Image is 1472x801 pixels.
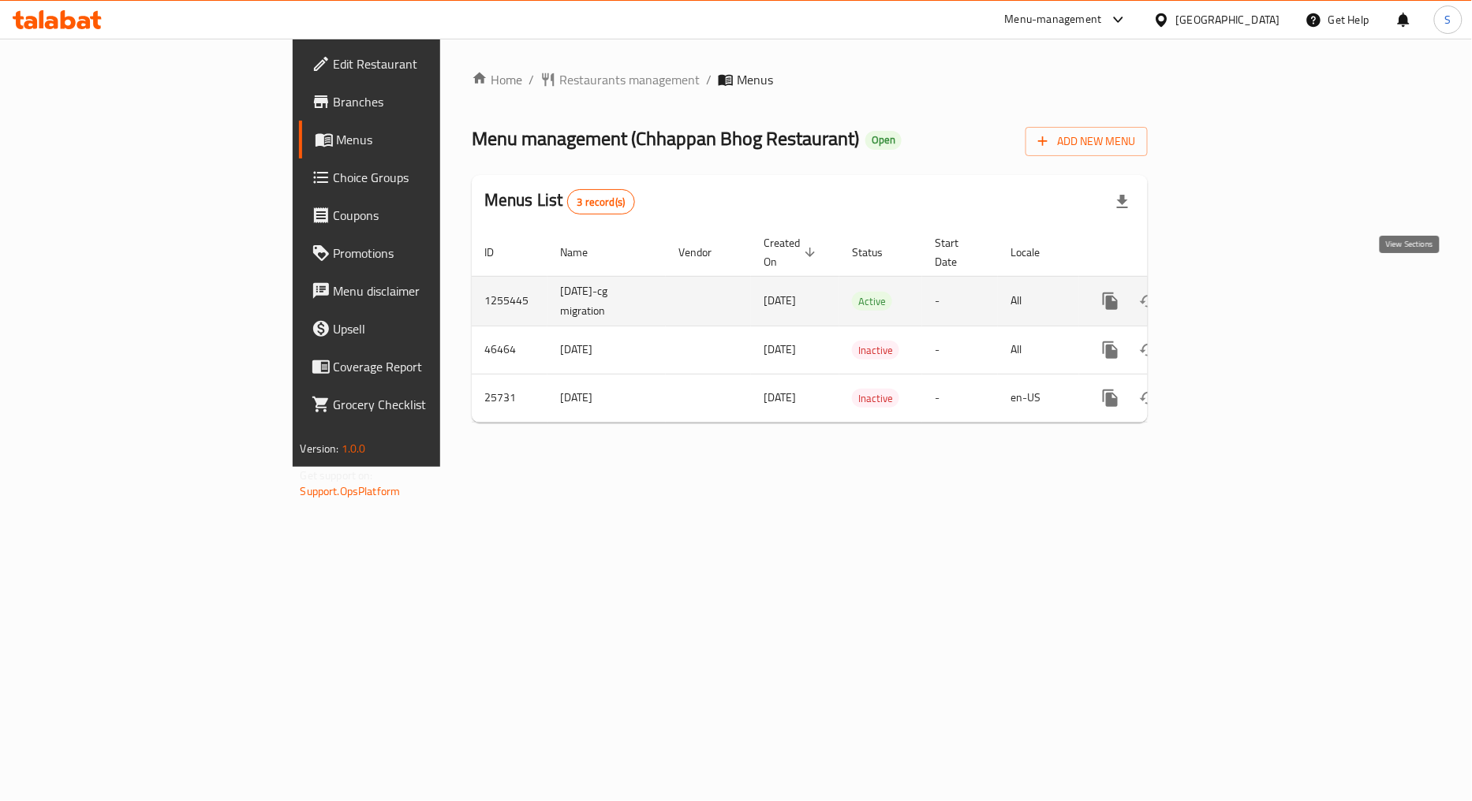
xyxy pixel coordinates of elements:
td: [DATE] [547,326,666,374]
button: more [1092,379,1130,417]
a: Coupons [299,196,539,234]
span: Vendor [678,243,732,262]
a: Grocery Checklist [299,386,539,423]
span: Coupons [334,206,526,225]
span: [DATE] [764,387,796,408]
div: Export file [1104,183,1141,221]
span: S [1445,11,1451,28]
span: Menus [737,70,773,89]
span: Branches [334,92,526,111]
div: [GEOGRAPHIC_DATA] [1176,11,1280,28]
span: Add New Menu [1038,132,1135,151]
td: - [922,326,998,374]
span: Edit Restaurant [334,54,526,73]
div: Menu-management [1005,10,1102,29]
div: Inactive [852,389,899,408]
span: Upsell [334,319,526,338]
span: Active [852,292,892,311]
span: Open [865,133,902,147]
span: Coverage Report [334,357,526,376]
div: Open [865,131,902,150]
td: [DATE] [547,374,666,422]
span: Inactive [852,389,899,408]
span: 3 record(s) [568,195,635,210]
button: Change Status [1130,331,1168,369]
div: Active [852,292,892,311]
td: All [998,326,1079,374]
a: Restaurants management [540,70,700,89]
a: Menus [299,121,539,158]
a: Promotions [299,234,539,272]
div: Total records count [567,189,636,214]
button: more [1092,331,1130,369]
span: Grocery Checklist [334,395,526,414]
span: Name [560,243,608,262]
th: Actions [1079,229,1256,277]
h2: Menus List [484,188,635,214]
button: Change Status [1130,282,1168,320]
span: Menu disclaimer [334,281,526,300]
span: Menu management ( Chhappan Bhog Restaurant ) [472,121,859,156]
span: Status [852,243,903,262]
td: All [998,276,1079,326]
td: - [922,374,998,422]
a: Branches [299,83,539,121]
nav: breadcrumb [472,70,1148,89]
span: Get support on: [301,465,373,486]
span: Menus [337,130,526,149]
span: 1.0.0 [342,438,366,459]
td: [DATE]-cg migration [547,276,666,326]
a: Menu disclaimer [299,272,539,310]
span: Locale [1011,243,1060,262]
span: Inactive [852,341,899,360]
span: Promotions [334,244,526,263]
a: Support.OpsPlatform [301,481,401,501]
td: en-US [998,374,1079,422]
a: Choice Groups [299,158,539,196]
span: [DATE] [764,290,796,311]
span: Created On [764,233,820,271]
a: Coverage Report [299,348,539,386]
td: - [922,276,998,326]
a: Edit Restaurant [299,45,539,83]
span: Restaurants management [559,70,700,89]
div: Inactive [852,341,899,360]
span: Choice Groups [334,168,526,187]
li: / [706,70,712,89]
span: Version: [301,438,339,459]
span: ID [484,243,514,262]
a: Upsell [299,310,539,348]
button: Change Status [1130,379,1168,417]
table: enhanced table [472,229,1256,423]
span: [DATE] [764,339,796,360]
button: Add New Menu [1026,127,1148,156]
span: Start Date [935,233,979,271]
button: more [1092,282,1130,320]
